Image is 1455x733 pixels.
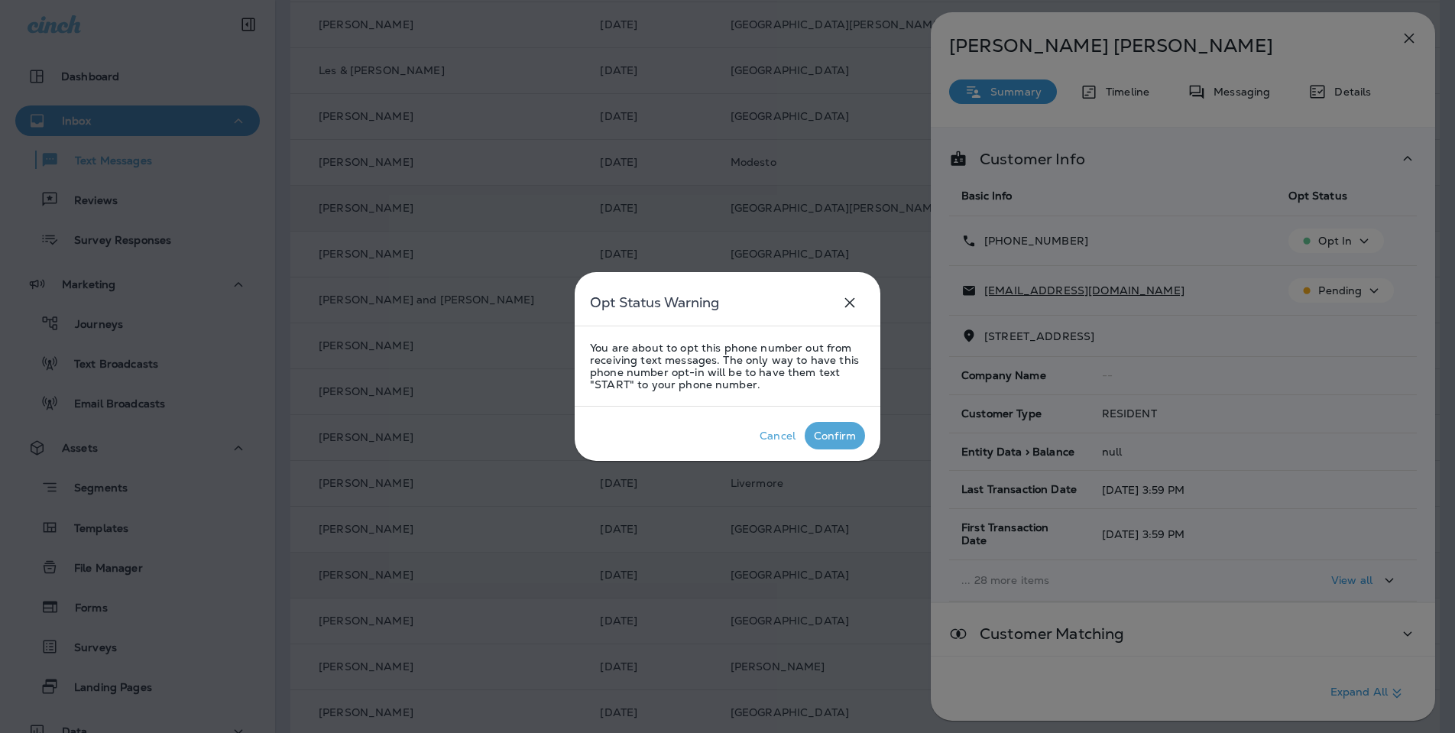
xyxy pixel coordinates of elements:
[834,287,865,318] button: close
[590,290,719,315] h5: Opt Status Warning
[590,342,865,391] p: You are about to opt this phone number out from receiving text messages. The only way to have thi...
[805,422,865,449] button: Confirm
[814,430,856,442] div: Confirm
[750,422,805,449] button: Cancel
[760,430,796,442] div: Cancel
